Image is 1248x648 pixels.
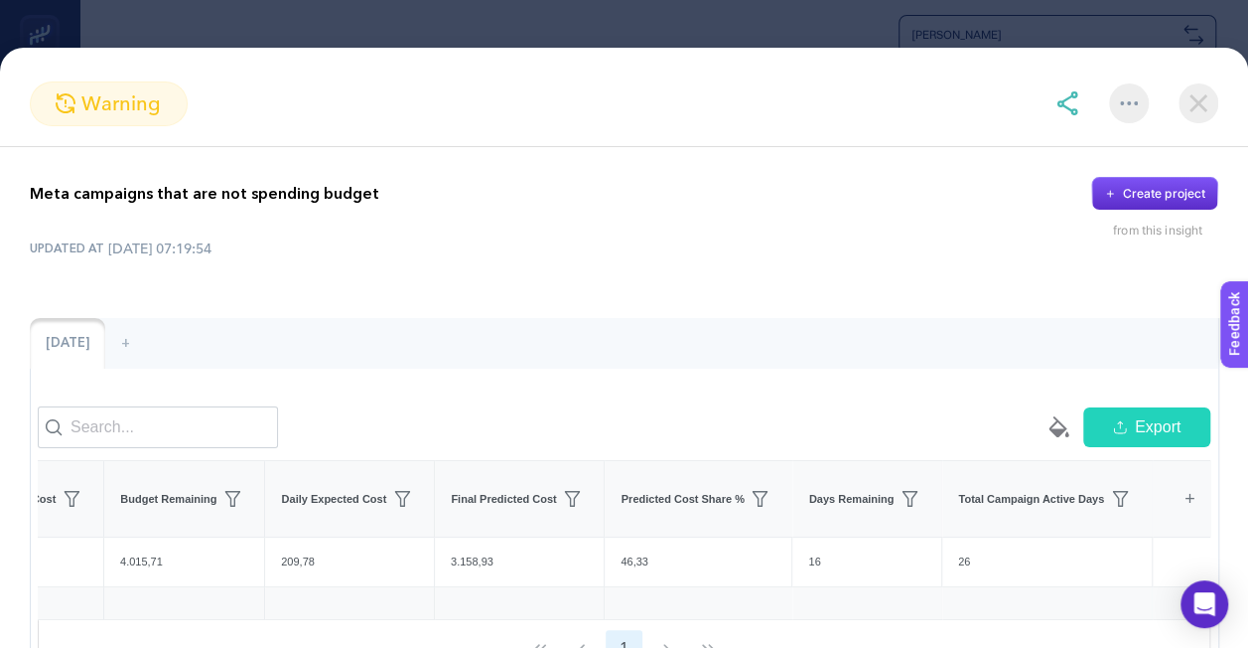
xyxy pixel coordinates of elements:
div: 16 [792,538,941,586]
span: UPDATED AT [30,241,104,256]
div: 4.015,71 [104,538,264,586]
div: + [105,318,146,370]
div: 209,78 [265,538,434,586]
span: Export [1135,415,1180,439]
img: share [1055,91,1079,115]
div: + [1171,477,1208,521]
div: 3.158,93 [435,538,604,586]
div: from this insight [1113,223,1218,239]
img: close-dialog [1179,83,1218,123]
img: More options [1120,101,1138,105]
span: Feedback [12,6,75,22]
button: Create project [1091,177,1218,211]
span: Days Remaining [808,491,894,508]
p: Meta campaigns that are not spending budget [30,182,379,206]
div: [DATE] [30,318,105,370]
button: Export [1083,407,1210,447]
span: Budget Remaining [120,491,216,508]
div: 14 items selected [1169,477,1184,521]
div: Create project [1122,186,1205,202]
span: warning [81,88,161,118]
span: Predicted Cost Share % [621,491,744,508]
span: Daily Expected Cost [281,491,386,508]
img: warning [56,93,75,113]
div: 26 [942,538,1152,586]
span: Total Campaign Active Days [958,491,1104,508]
span: Final Predicted Cost [451,491,556,508]
div: Open Intercom Messenger [1180,580,1228,628]
time: [DATE] 07:19:54 [108,239,211,258]
div: 46,33 [605,538,791,586]
input: Search... [38,406,278,448]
